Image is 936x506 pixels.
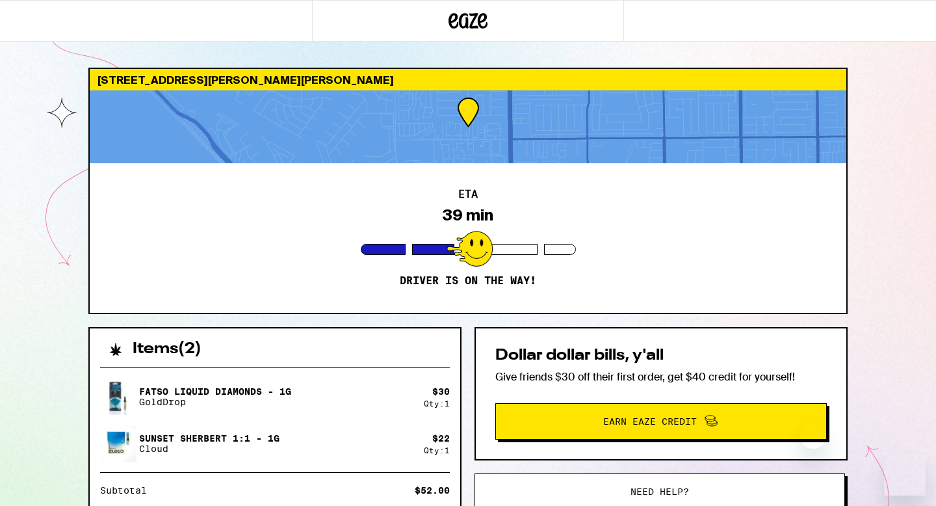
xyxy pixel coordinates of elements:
[400,274,536,287] p: Driver is on the way!
[630,487,689,496] span: Need help?
[443,206,493,224] div: 39 min
[100,373,136,419] img: Fatso Liquid Diamonds - 1g
[800,423,826,449] iframe: Close message
[603,417,697,426] span: Earn Eaze Credit
[424,399,450,408] div: Qty: 1
[432,433,450,444] div: $ 22
[100,486,156,495] div: Subtotal
[139,397,291,407] p: GoldDrop
[133,341,201,357] h2: Items ( 2 )
[139,433,279,444] p: Sunset Sherbert 1:1 - 1g
[100,425,136,462] img: Sunset Sherbert 1:1 - 1g
[884,454,926,496] iframe: Button to launch messaging window
[139,444,279,454] p: Cloud
[415,486,450,495] div: $52.00
[458,189,478,200] h2: ETA
[139,386,291,397] p: Fatso Liquid Diamonds - 1g
[424,446,450,455] div: Qty: 1
[432,386,450,397] div: $ 30
[495,403,827,440] button: Earn Eaze Credit
[495,348,827,364] h2: Dollar dollar bills, y'all
[495,370,827,384] p: Give friends $30 off their first order, get $40 credit for yourself!
[90,69,846,90] div: [STREET_ADDRESS][PERSON_NAME][PERSON_NAME]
